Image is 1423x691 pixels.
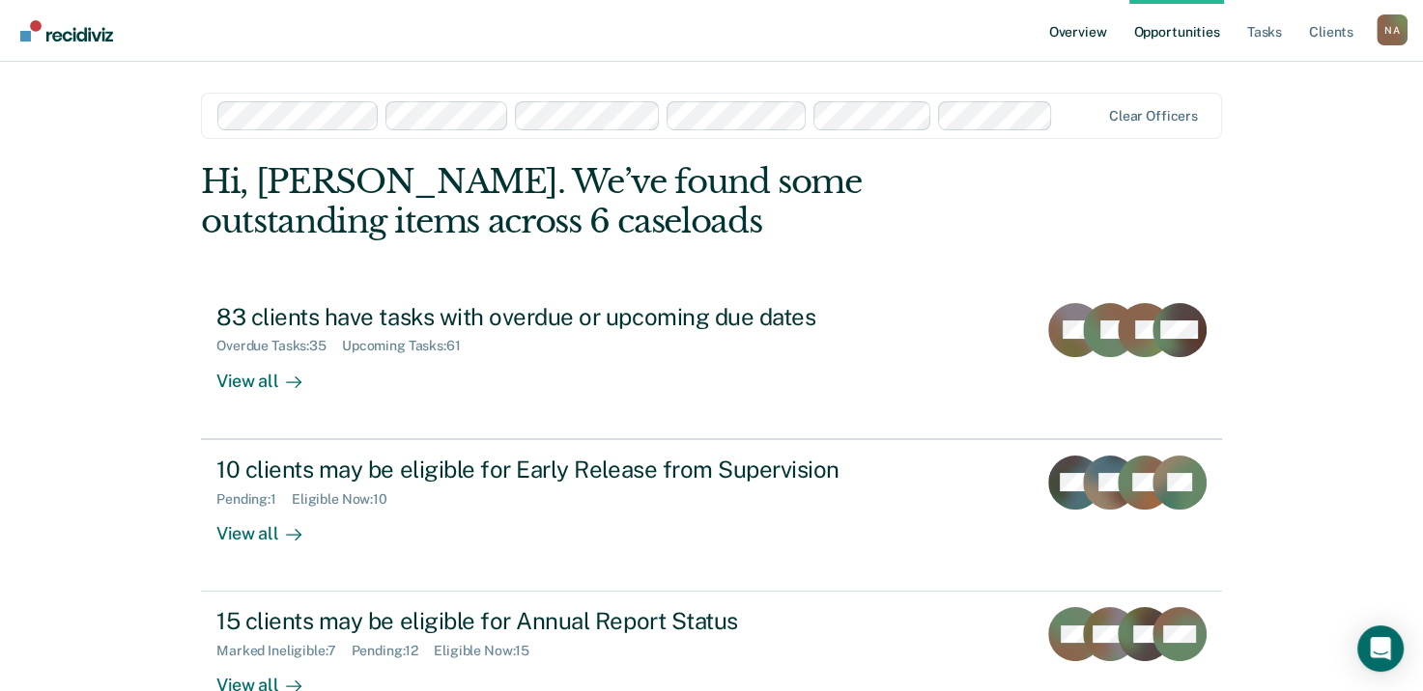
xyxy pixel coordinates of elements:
button: Profile dropdown button [1377,14,1408,45]
div: N A [1377,14,1408,45]
a: 10 clients may be eligible for Early Release from SupervisionPending:1Eligible Now:10View all [201,439,1222,592]
div: Overdue Tasks : 35 [216,338,342,354]
img: Recidiviz [20,20,113,41]
div: Clear officers [1109,108,1198,124]
div: View all [216,507,325,544]
div: Hi, [PERSON_NAME]. We’ve found some outstanding items across 6 caseloads [201,162,1017,241]
div: Open Intercom Messenger [1357,625,1404,672]
div: 83 clients have tasks with overdue or upcoming due dates [216,303,895,331]
div: 10 clients may be eligible for Early Release from Supervision [216,456,895,484]
div: 15 clients may be eligible for Annual Report Status [216,607,895,635]
div: Eligible Now : 10 [292,491,403,508]
div: Pending : 1 [216,491,292,508]
div: Upcoming Tasks : 61 [342,338,476,354]
div: View all [216,354,325,392]
div: Pending : 12 [352,643,435,659]
div: Eligible Now : 15 [434,643,545,659]
div: Marked Ineligible : 7 [216,643,351,659]
a: 83 clients have tasks with overdue or upcoming due datesOverdue Tasks:35Upcoming Tasks:61View all [201,288,1222,439]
